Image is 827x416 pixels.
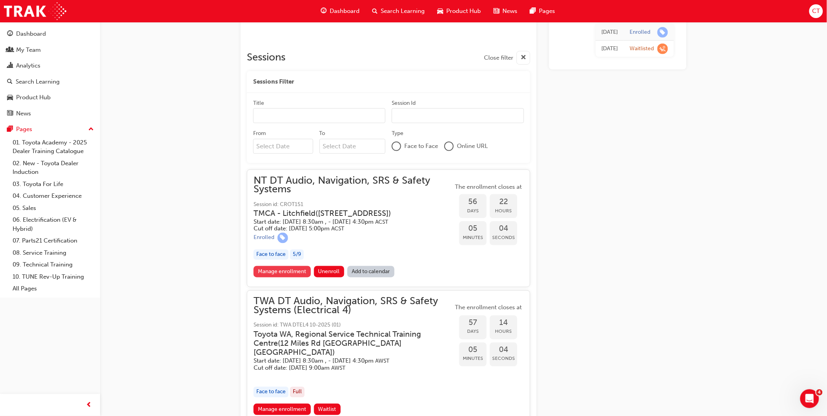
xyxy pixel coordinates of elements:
[375,358,389,365] span: Australian Western Standard Time AWST
[3,106,97,121] a: News
[253,139,313,154] input: From
[254,297,453,315] span: TWA DT Audio, Navigation, SRS & Safety Systems (Electrical 4)
[809,4,823,18] button: CT
[9,283,97,295] a: All Pages
[7,126,13,133] span: pages-icon
[254,176,453,194] span: NT DT Audio, Navigation, SRS & Safety Systems
[7,110,13,117] span: news-icon
[254,234,274,242] div: Enrolled
[318,268,340,275] span: Unenroll
[254,176,524,281] button: NT DT Audio, Navigation, SRS & Safety SystemsSession id: CROT151TMCA - Litchfield([STREET_ADDRESS...
[490,327,517,336] span: Hours
[253,77,294,86] span: Sessions Filter
[330,7,360,16] span: Dashboard
[331,226,344,232] span: Australian Central Standard Time ACST
[484,51,530,65] button: Close filter
[254,266,311,277] a: Manage enrollment
[459,354,487,363] span: Minutes
[290,250,304,260] div: 5 / 9
[253,130,266,137] div: From
[3,27,97,41] a: Dashboard
[602,28,618,37] div: Mon Aug 25 2025 15:17:04 GMT+0930 (Australian Central Standard Time)
[314,404,341,415] button: Waitlist
[392,99,416,107] div: Session Id
[3,43,97,57] a: My Team
[9,235,97,247] a: 07. Parts21 Certification
[372,6,378,16] span: search-icon
[446,7,481,16] span: Product Hub
[404,142,438,151] span: Face to Face
[254,250,288,260] div: Face to face
[490,206,517,215] span: Hours
[254,330,440,358] h3: Toyota WA, Regional Service Technical Training Centre ( 12 Miles Rd [GEOGRAPHIC_DATA] [GEOGRAPHIC...
[490,319,517,328] span: 14
[375,219,388,225] span: Australian Central Standard Time ACST
[437,6,443,16] span: car-icon
[9,178,97,190] a: 03. Toyota For Life
[254,209,440,218] h3: TMCA - Litchfield ( [STREET_ADDRESS] )
[88,124,94,135] span: up-icon
[459,319,487,328] span: 57
[7,78,13,86] span: search-icon
[524,3,561,19] a: pages-iconPages
[431,3,487,19] a: car-iconProduct Hub
[453,303,524,312] span: The enrollment closes at
[16,109,31,118] div: News
[487,3,524,19] a: news-iconNews
[630,29,651,36] div: Enrolled
[254,200,453,209] span: Session id: CROT151
[3,122,97,137] button: Pages
[16,29,46,38] div: Dashboard
[290,387,305,398] div: Full
[657,27,668,38] span: learningRecordVerb_ENROLL-icon
[347,266,394,277] a: Add to calendar
[3,25,97,122] button: DashboardMy TeamAnalyticsSearch LearningProduct HubNews
[254,358,440,365] h5: Start date: [DATE] 8:30am , - [DATE] 4:30pm
[86,400,92,410] span: prev-icon
[381,7,425,16] span: Search Learning
[254,218,440,226] h5: Start date: [DATE] 8:30am , - [DATE] 4:30pm
[254,404,311,415] a: Manage enrollment
[459,346,487,355] span: 05
[490,224,517,234] span: 04
[459,234,487,243] span: Minutes
[319,130,325,137] div: To
[16,77,60,86] div: Search Learning
[16,125,32,134] div: Pages
[4,2,66,20] img: Trak
[7,31,13,38] span: guage-icon
[3,58,97,73] a: Analytics
[254,321,453,330] span: Session id: TWA DTEL4 10-2025 (01)
[630,45,654,53] div: Waitlisted
[319,139,386,154] input: To
[16,46,41,55] div: My Team
[812,7,820,16] span: CT
[254,387,288,398] div: Face to face
[453,182,524,192] span: The enrollment closes at
[3,90,97,105] a: Product Hub
[493,6,499,16] span: news-icon
[277,233,288,243] span: learningRecordVerb_ENROLL-icon
[459,327,487,336] span: Days
[602,44,618,53] div: Tue Aug 12 2025 16:25:52 GMT+0930 (Australian Central Standard Time)
[392,130,403,137] div: Type
[318,406,336,413] span: Waitlist
[816,389,823,396] span: 4
[7,94,13,101] span: car-icon
[247,51,285,65] h2: Sessions
[366,3,431,19] a: search-iconSearch Learning
[3,75,97,89] a: Search Learning
[253,99,264,107] div: Title
[392,108,524,123] input: Session Id
[254,365,440,372] h5: Cut off date: [DATE] 9:00am
[254,225,440,233] h5: Cut off date: [DATE] 5:00pm
[9,259,97,271] a: 09. Technical Training
[457,142,488,151] span: Online URL
[800,389,819,408] iframe: Intercom live chat
[321,6,327,16] span: guage-icon
[253,108,385,123] input: Title
[459,197,487,206] span: 56
[459,206,487,215] span: Days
